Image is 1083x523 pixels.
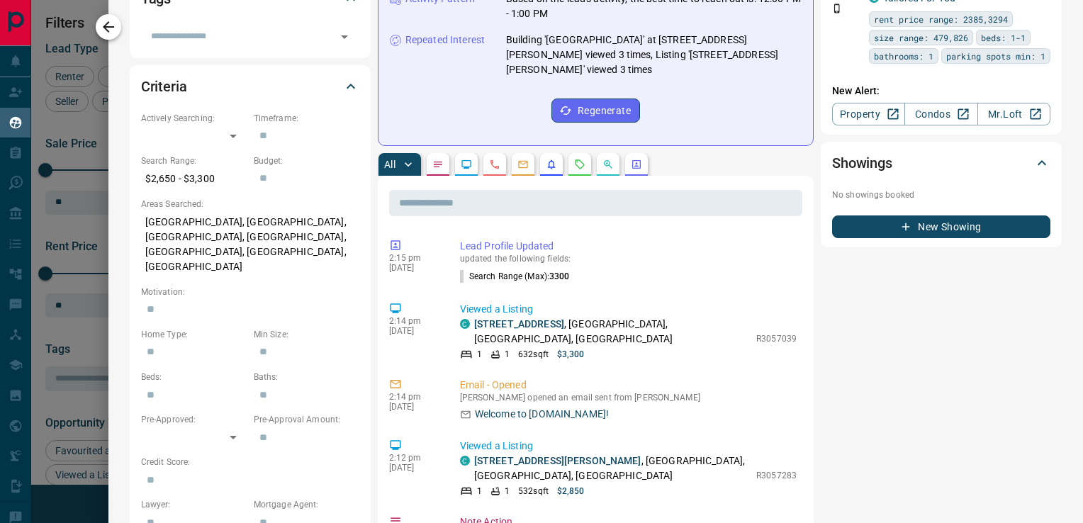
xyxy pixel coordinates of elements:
p: All [384,159,395,169]
p: Baths: [254,371,359,383]
p: 2:14 pm [389,316,439,326]
div: condos.ca [460,456,470,466]
p: Mortgage Agent: [254,498,359,511]
p: 2:14 pm [389,392,439,402]
p: 1 [505,348,510,361]
p: Lead Profile Updated [460,239,797,254]
p: 2:15 pm [389,253,439,263]
p: Viewed a Listing [460,439,797,454]
button: Regenerate [551,99,640,123]
p: Pre-Approval Amount: [254,413,359,426]
p: Credit Score: [141,456,359,468]
p: $2,650 - $3,300 [141,167,247,191]
a: Condos [904,103,977,125]
a: [STREET_ADDRESS][PERSON_NAME] [474,455,641,466]
p: Search Range (Max) : [460,270,570,283]
p: , [GEOGRAPHIC_DATA], [GEOGRAPHIC_DATA], [GEOGRAPHIC_DATA] [474,454,749,483]
span: size range: 479,826 [874,30,968,45]
svg: Notes [432,159,444,170]
p: 2:12 pm [389,453,439,463]
button: Open [335,27,354,47]
p: 532 sqft [518,485,549,497]
svg: Agent Actions [631,159,642,170]
p: 1 [505,485,510,497]
svg: Requests [574,159,585,170]
p: Budget: [254,154,359,167]
p: Home Type: [141,328,247,341]
button: New Showing [832,215,1050,238]
svg: Lead Browsing Activity [461,159,472,170]
p: Welcome to [DOMAIN_NAME]! [475,407,609,422]
p: , [GEOGRAPHIC_DATA], [GEOGRAPHIC_DATA], [GEOGRAPHIC_DATA] [474,317,749,347]
p: $2,850 [557,485,585,497]
h2: Showings [832,152,892,174]
p: Timeframe: [254,112,359,125]
p: Pre-Approved: [141,413,247,426]
p: Min Size: [254,328,359,341]
p: [PERSON_NAME] opened an email sent from [PERSON_NAME] [460,393,797,403]
h2: Criteria [141,75,187,98]
p: Lawyer: [141,498,247,511]
p: Actively Searching: [141,112,247,125]
p: Repeated Interest [405,33,485,47]
svg: Push Notification Only [832,4,842,13]
span: rent price range: 2385,3294 [874,12,1008,26]
span: bathrooms: 1 [874,49,933,63]
p: Building '[GEOGRAPHIC_DATA]' at [STREET_ADDRESS][PERSON_NAME] viewed 3 times, Listing '[STREET_AD... [506,33,802,77]
div: Showings [832,146,1050,180]
p: Viewed a Listing [460,302,797,317]
a: Mr.Loft [977,103,1050,125]
p: $3,300 [557,348,585,361]
a: Property [832,103,905,125]
p: updated the following fields: [460,254,797,264]
svg: Calls [489,159,500,170]
span: beds: 1-1 [981,30,1026,45]
div: Criteria [141,69,359,103]
p: [DATE] [389,402,439,412]
p: [DATE] [389,463,439,473]
p: R3057039 [756,332,797,345]
svg: Listing Alerts [546,159,557,170]
p: Email - Opened [460,378,797,393]
p: New Alert: [832,84,1050,99]
p: Beds: [141,371,247,383]
svg: Emails [517,159,529,170]
p: [DATE] [389,326,439,336]
p: No showings booked [832,189,1050,201]
p: [GEOGRAPHIC_DATA], [GEOGRAPHIC_DATA], [GEOGRAPHIC_DATA], [GEOGRAPHIC_DATA], [GEOGRAPHIC_DATA], [G... [141,210,359,279]
span: parking spots min: 1 [946,49,1045,63]
p: Search Range: [141,154,247,167]
span: 3300 [549,271,569,281]
p: 1 [477,348,482,361]
p: [DATE] [389,263,439,273]
p: 632 sqft [518,348,549,361]
p: Areas Searched: [141,198,359,210]
p: R3057283 [756,469,797,482]
p: Motivation: [141,286,359,298]
p: 1 [477,485,482,497]
svg: Opportunities [602,159,614,170]
a: [STREET_ADDRESS] [474,318,564,330]
div: condos.ca [460,319,470,329]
